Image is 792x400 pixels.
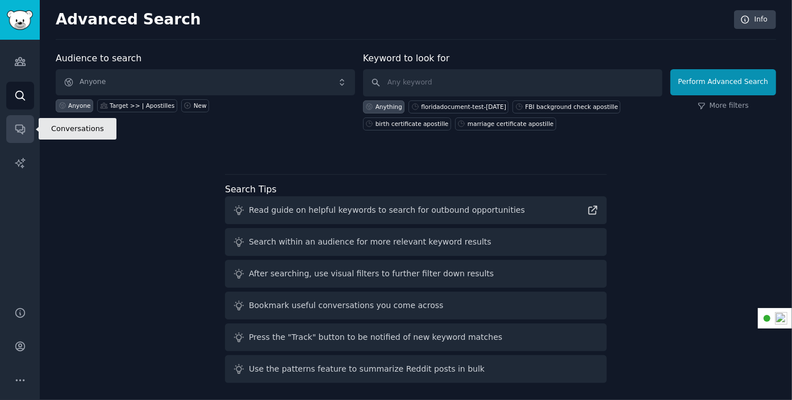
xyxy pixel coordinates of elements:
div: Bookmark useful conversations you come across [249,300,444,311]
button: Anyone [56,69,355,95]
input: Any keyword [363,69,662,96]
div: Use the patterns feature to summarize Reddit posts in bulk [249,363,485,375]
div: Anything [376,103,402,111]
div: floridadocument-test-[DATE] [421,103,506,111]
a: Info [734,10,776,30]
div: birth certificate apostille [376,120,449,128]
div: New [194,102,207,110]
div: After searching, use visual filters to further filter down results [249,268,494,280]
label: Keyword to look for [363,53,450,64]
div: Search within an audience for more relevant keyword results [249,236,491,248]
label: Audience to search [56,53,141,64]
div: Read guide on helpful keywords to search for outbound opportunities [249,204,525,216]
a: New [181,99,209,112]
a: More filters [698,101,749,111]
img: GummySearch logo [7,10,33,30]
div: Target >> | Apostilles [110,102,174,110]
div: Press the "Track" button to be notified of new keyword matches [249,331,502,343]
div: FBI background check apostille [525,103,618,111]
label: Search Tips [225,184,277,195]
h2: Advanced Search [56,11,728,29]
button: Perform Advanced Search [670,69,776,95]
div: marriage certificate apostille [468,120,554,128]
div: Anyone [68,102,91,110]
